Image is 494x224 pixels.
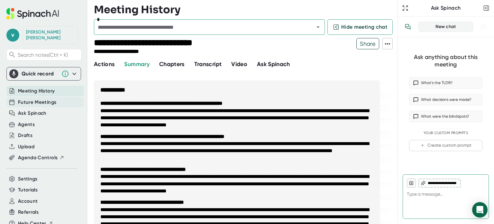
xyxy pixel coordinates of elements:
button: Future Meetings [18,99,56,106]
span: Transcript [194,61,222,68]
span: Summary [124,61,149,68]
div: Ask anything about this meeting [409,54,482,68]
button: Hide meeting chat [327,19,393,35]
button: What’s the TLDR? [409,77,482,89]
div: Quick record [22,71,58,77]
button: Agents [18,121,35,128]
span: Search notes (Ctrl + K) [18,52,80,58]
button: Summary [124,60,149,69]
button: Tutorials [18,186,38,194]
button: Chapters [159,60,185,69]
button: Meeting History [18,87,55,95]
span: Hide meeting chat [341,23,387,31]
button: Video [231,60,247,69]
div: Quick record [9,67,78,80]
button: Actions [94,60,114,69]
span: Agenda Controls [18,154,58,161]
span: Share [357,38,379,49]
button: Agenda Controls [18,154,64,161]
button: View conversation history [401,20,414,33]
span: Video [231,61,247,68]
span: v [6,29,19,42]
button: Ask Spinach [18,110,47,117]
button: Ask Spinach [257,60,290,69]
button: Expand to Ask Spinach page [401,4,410,13]
div: New chat [422,24,469,30]
button: Account [18,198,38,205]
span: Chapters [159,61,185,68]
button: Share [356,38,379,49]
button: What were the blindspots? [409,111,482,122]
div: Your Custom Prompts [409,131,482,135]
div: Open Intercom Messenger [472,202,488,218]
button: Upload [18,143,34,151]
button: Close conversation sidebar [482,4,491,13]
button: Referrals [18,209,39,216]
button: Open [314,23,323,32]
div: Vicki Hoff [26,29,74,41]
button: Create custom prompt [409,140,482,151]
button: Settings [18,175,38,183]
button: Transcript [194,60,222,69]
span: Actions [94,61,114,68]
div: Ask Spinach [410,5,482,11]
button: Drafts [18,132,32,139]
span: Ask Spinach [257,61,290,68]
h3: Meeting History [94,4,180,16]
button: What decisions were made? [409,94,482,105]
